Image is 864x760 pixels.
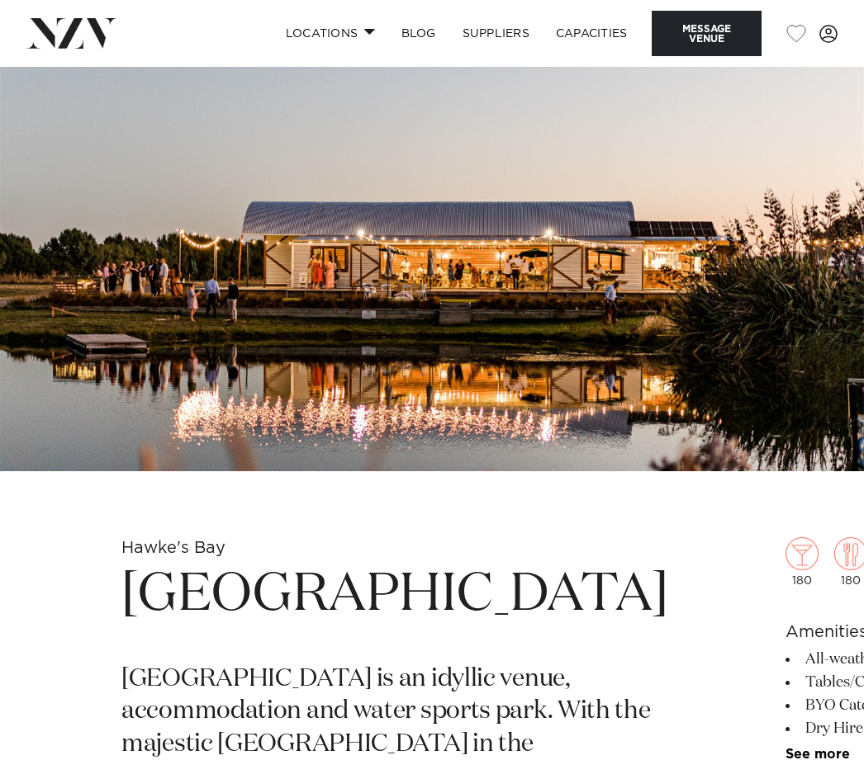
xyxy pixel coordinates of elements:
[543,16,641,51] a: Capacities
[121,560,668,630] h1: [GEOGRAPHIC_DATA]
[786,537,819,570] img: cocktail.png
[121,540,225,556] small: Hawke's Bay
[449,16,543,51] a: SUPPLIERS
[652,11,762,56] button: Message Venue
[786,537,819,587] div: 180
[388,16,449,51] a: BLOG
[26,18,116,48] img: nzv-logo.png
[273,16,388,51] a: Locations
